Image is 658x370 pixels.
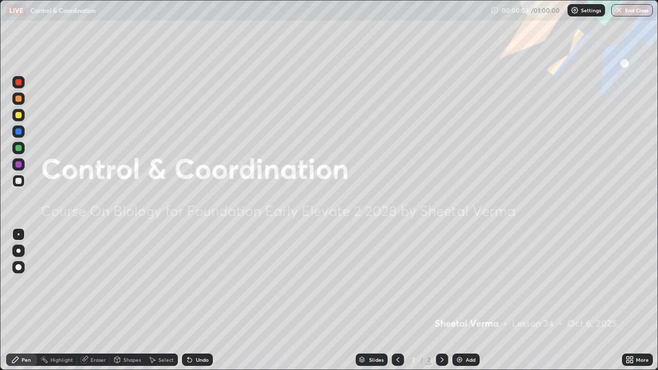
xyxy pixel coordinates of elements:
button: End Class [611,4,653,16]
div: Highlight [50,357,73,362]
div: Select [158,357,174,362]
p: LIVE [9,6,23,14]
div: Pen [22,357,31,362]
p: Control & Coordination [30,6,96,14]
div: More [636,357,649,362]
img: class-settings-icons [571,6,579,14]
div: Slides [369,357,383,362]
div: 2 [408,357,418,363]
div: Shapes [123,357,141,362]
div: Add [466,357,476,362]
div: Undo [196,357,209,362]
div: Eraser [90,357,106,362]
img: add-slide-button [455,356,464,364]
p: Settings [581,8,601,13]
div: 2 [426,355,432,364]
img: end-class-cross [615,6,623,14]
div: / [421,357,424,363]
